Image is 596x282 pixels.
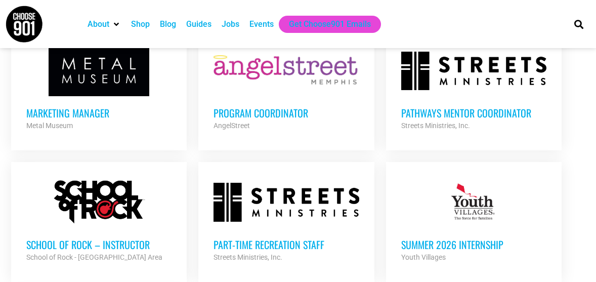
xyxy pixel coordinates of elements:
[570,16,587,32] div: Search
[214,253,282,261] strong: Streets Ministries, Inc.
[289,18,371,30] a: Get Choose901 Emails
[198,30,374,147] a: Program Coordinator AngelStreet
[401,253,446,261] strong: Youth Villages
[11,162,187,278] a: School of Rock – Instructor School of Rock - [GEOGRAPHIC_DATA] Area
[186,18,211,30] a: Guides
[82,16,126,33] div: About
[26,253,162,261] strong: School of Rock - [GEOGRAPHIC_DATA] Area
[26,106,172,119] h3: Marketing Manager
[214,122,250,130] strong: AngelStreet
[214,238,359,251] h3: Part-time Recreation Staff
[26,122,73,130] strong: Metal Museum
[249,18,274,30] a: Events
[222,18,239,30] a: Jobs
[88,18,109,30] a: About
[401,106,546,119] h3: Pathways Mentor Coordinator
[386,30,562,147] a: Pathways Mentor Coordinator Streets Ministries, Inc.
[214,106,359,119] h3: Program Coordinator
[160,18,176,30] a: Blog
[131,18,150,30] a: Shop
[198,162,374,278] a: Part-time Recreation Staff Streets Ministries, Inc.
[26,238,172,251] h3: School of Rock – Instructor
[82,16,557,33] nav: Main nav
[11,30,187,147] a: Marketing Manager Metal Museum
[386,162,562,278] a: Summer 2026 Internship Youth Villages
[401,238,546,251] h3: Summer 2026 Internship
[401,122,470,130] strong: Streets Ministries, Inc.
